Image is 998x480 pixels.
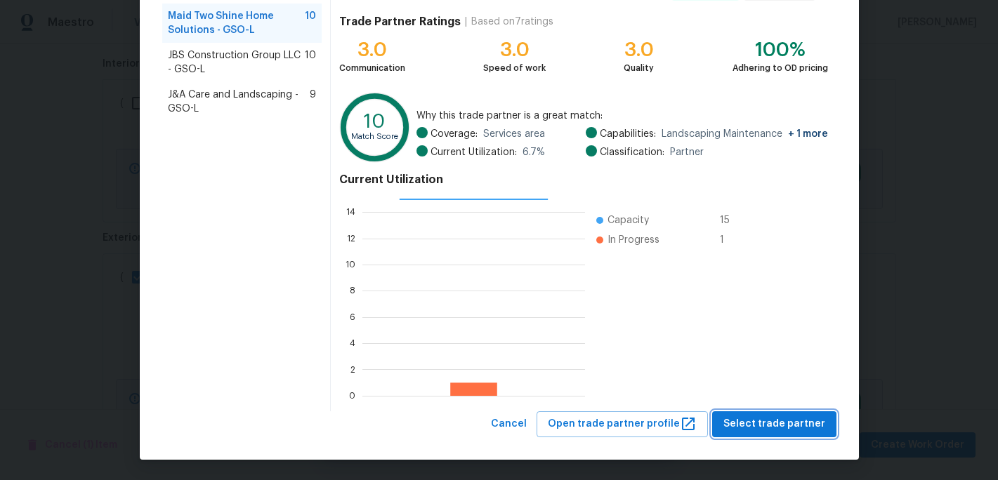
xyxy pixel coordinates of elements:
div: 3.0 [483,43,546,57]
div: 3.0 [624,43,654,57]
div: Based on 7 ratings [471,15,553,29]
div: 3.0 [339,43,405,57]
span: Partner [670,145,704,159]
text: 0 [349,392,355,400]
span: 10 [305,9,316,37]
button: Select trade partner [712,411,836,437]
span: Select trade partner [723,415,825,433]
span: Coverage: [431,127,478,141]
text: 2 [350,365,355,373]
text: 4 [350,339,355,347]
span: Capacity [608,213,649,227]
span: + 1 more [788,129,828,139]
button: Open trade partner profile [537,411,708,437]
text: Match Score [352,133,399,140]
span: Current Utilization: [431,145,517,159]
span: Cancel [491,415,527,433]
span: 6.7 % [523,145,545,159]
div: Communication [339,61,405,75]
div: Quality [624,61,654,75]
h4: Trade Partner Ratings [339,15,461,29]
span: 10 [305,48,316,76]
text: 10 [365,112,386,131]
span: 1 [720,233,742,247]
span: Services area [483,127,545,141]
text: 10 [346,260,355,269]
span: J&A Care and Landscaping - GSO-L [168,88,310,116]
div: 100% [733,43,828,57]
button: Cancel [485,411,532,437]
text: 14 [346,208,355,216]
span: 9 [310,88,316,116]
div: Speed of work [483,61,546,75]
span: Why this trade partner is a great match: [416,109,828,123]
div: | [461,15,471,29]
span: 15 [720,213,742,227]
h4: Current Utilization [339,173,827,187]
span: Open trade partner profile [548,415,697,433]
text: 12 [347,234,355,243]
div: Adhering to OD pricing [733,61,828,75]
span: In Progress [608,233,659,247]
span: Capabilities: [600,127,656,141]
text: 8 [350,286,355,295]
span: Classification: [600,145,664,159]
text: 6 [350,313,355,321]
span: Landscaping Maintenance [662,127,828,141]
span: Maid Two Shine Home Solutions - GSO-L [168,9,306,37]
span: JBS Construction Group LLC - GSO-L [168,48,306,76]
